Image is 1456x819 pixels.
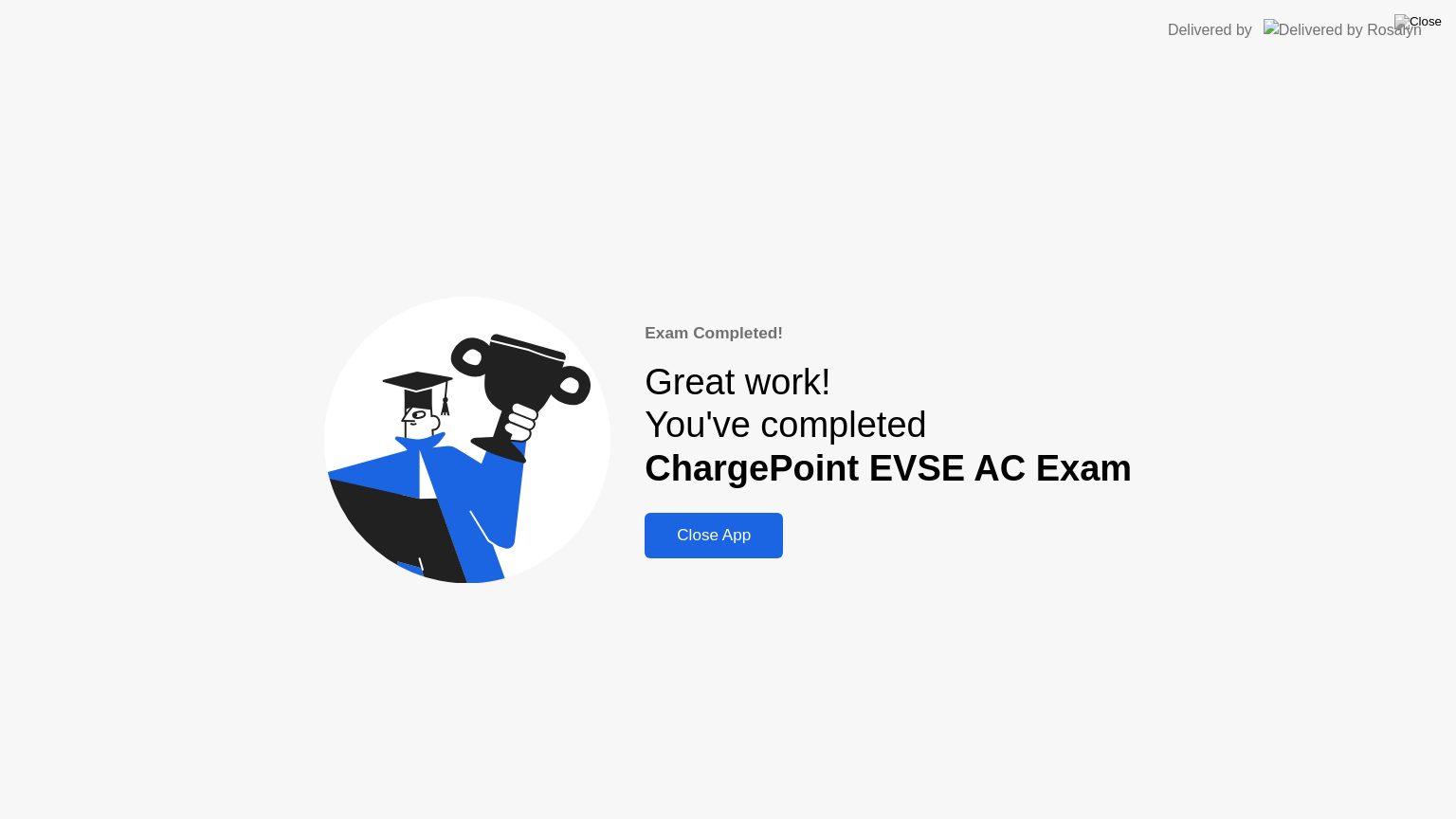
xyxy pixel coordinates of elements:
[1264,19,1422,41] img: Delivered by Rosalyn
[1168,19,1252,42] div: Delivered by
[645,361,1132,491] div: Great work! You've completed
[1394,14,1442,29] img: Close
[645,448,1132,488] b: ChargePoint EVSE AC Exam
[645,321,1132,346] div: Exam Completed!
[645,513,783,558] button: Close App
[650,526,777,545] div: Close App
